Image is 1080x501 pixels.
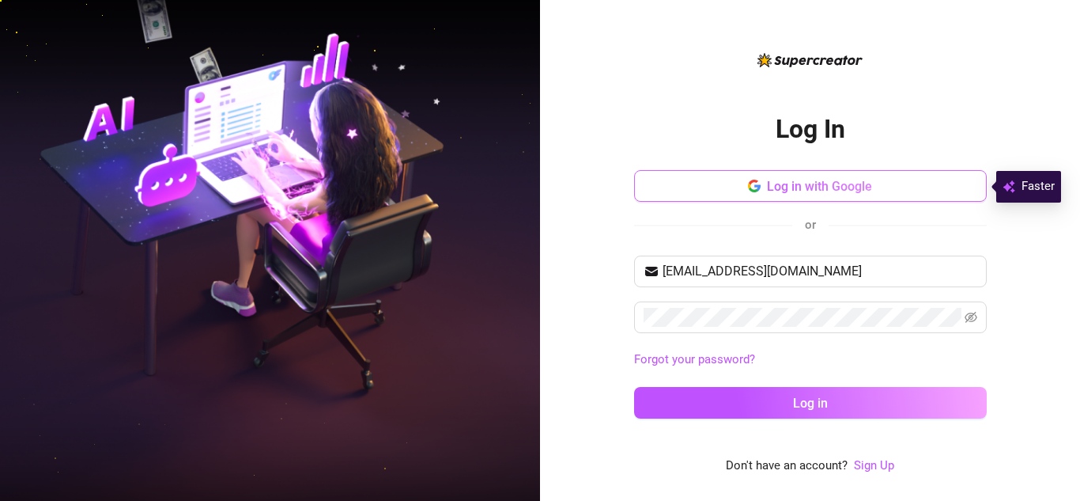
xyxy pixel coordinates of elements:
button: Log in [634,387,987,419]
input: Your email [663,262,977,281]
a: Sign Up [854,458,894,473]
span: Log in with Google [767,179,872,194]
img: logo-BBDzfeDw.svg [757,53,863,67]
button: Log in with Google [634,170,987,202]
span: eye-invisible [965,311,977,324]
a: Sign Up [854,457,894,476]
span: or [805,218,816,232]
span: Don't have an account? [726,457,848,476]
img: svg%3e [1003,177,1015,196]
a: Forgot your password? [634,352,755,366]
span: Log in [793,396,828,411]
h2: Log In [776,113,845,146]
span: Faster [1021,177,1055,196]
a: Forgot your password? [634,351,987,370]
